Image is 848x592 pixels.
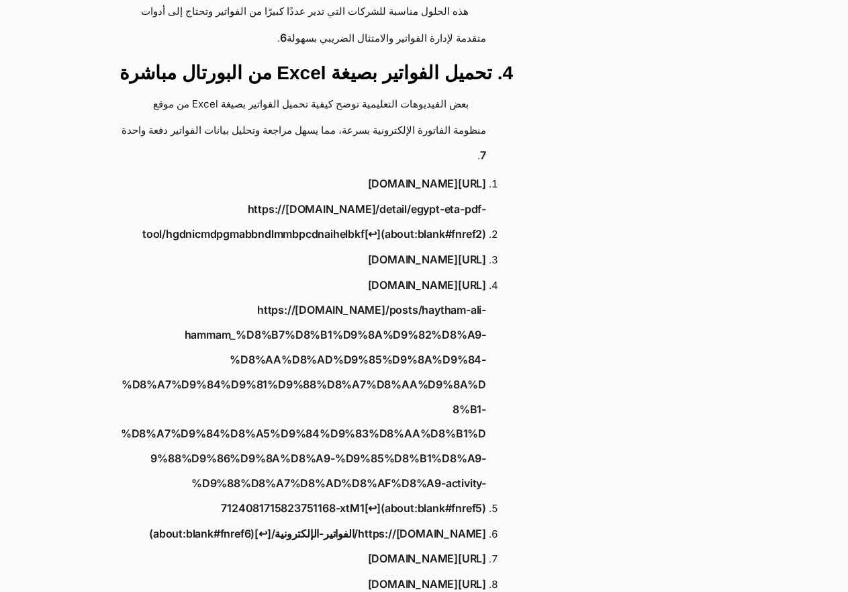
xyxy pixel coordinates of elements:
a: https://[DOMAIN_NAME]/الفواتير-الإلكترونية/[↩︎](about:blank#fnref6) [149,521,486,546]
a: [URL][DOMAIN_NAME] [368,546,486,571]
a: https://[DOMAIN_NAME]/detail/egypt-eta-pdf-tool/hgdnicmdpgmabbndlmmbpcdnaihelbkf[↩︎](about:blank#... [120,197,486,247]
a: [URL][DOMAIN_NAME] [368,171,486,196]
a: https://[DOMAIN_NAME]/posts/haytham-ali-hammam_%D8%B7%D8%B1%D9%8A%D9%82%D8%A9-%D8%AA%D8%AD%D9%85%... [120,298,486,520]
li: بعض الفيديوهات التعليمية توضح كيفية تحميل الفواتير بصيغة Excel من موقع منظومة الفاتورة الإلكتروني... [109,92,486,168]
a: [URL][DOMAIN_NAME] [368,273,486,298]
a: 6 [280,26,287,50]
a: 7 [480,143,486,168]
a: [URL][DOMAIN_NAME] [368,247,486,272]
h3: 4. تحميل الفواتير بصيغة Excel من البورتال مباشرة [95,61,513,85]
